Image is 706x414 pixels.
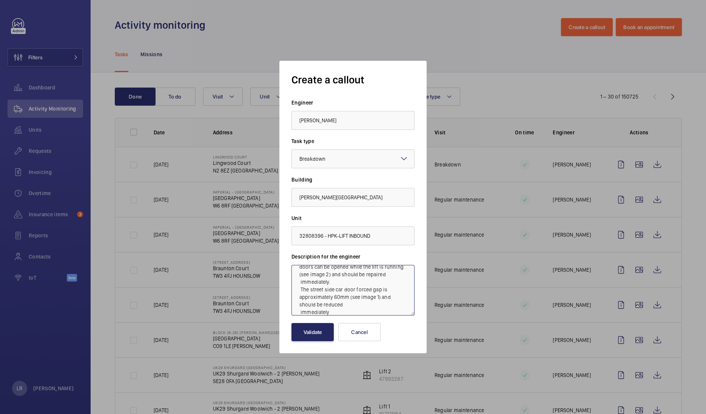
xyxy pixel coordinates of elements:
[291,137,415,145] label: Task type
[291,111,415,130] input: Select an engineer
[291,188,415,207] input: Select a building
[291,99,415,106] label: Engineer
[291,323,334,341] button: Validate
[291,214,415,222] label: Unit
[291,73,415,87] h1: Create a callout
[299,156,325,162] span: Breakdown
[338,323,381,341] button: Cancel
[291,253,415,260] label: Description for the engineer
[291,176,415,183] label: Building
[291,226,415,245] input: Select an unit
